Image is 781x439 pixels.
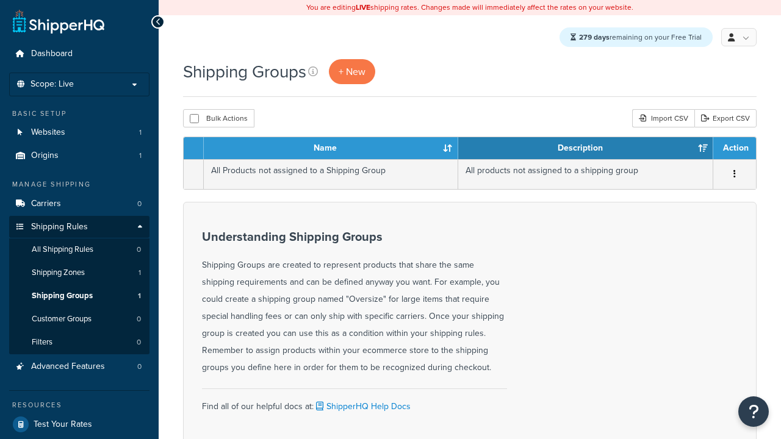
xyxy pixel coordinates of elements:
[137,314,141,324] span: 0
[137,199,142,209] span: 0
[579,32,610,43] strong: 279 days
[9,179,149,190] div: Manage Shipping
[9,193,149,215] a: Carriers 0
[9,238,149,261] a: All Shipping Rules 0
[560,27,713,47] div: remaining on your Free Trial
[632,109,694,127] div: Import CSV
[31,79,74,90] span: Scope: Live
[139,127,142,138] span: 1
[137,337,141,348] span: 0
[339,65,365,79] span: + New
[32,244,93,255] span: All Shipping Rules
[31,199,61,209] span: Carriers
[31,127,65,138] span: Websites
[9,121,149,144] a: Websites 1
[139,268,141,278] span: 1
[9,262,149,284] a: Shipping Zones 1
[9,145,149,167] a: Origins 1
[9,308,149,330] li: Customer Groups
[9,285,149,307] li: Shipping Groups
[137,244,141,255] span: 0
[458,137,713,159] th: Description: activate to sort column ascending
[9,308,149,330] a: Customer Groups 0
[34,419,92,430] span: Test Your Rates
[202,230,507,376] div: Shipping Groups are created to represent products that share the same shipping requirements and c...
[694,109,757,127] a: Export CSV
[139,151,142,161] span: 1
[31,362,105,372] span: Advanced Features
[183,109,254,127] button: Bulk Actions
[9,400,149,410] div: Resources
[9,216,149,238] a: Shipping Rules
[458,159,713,189] td: All products not assigned to a shipping group
[9,331,149,354] li: Filters
[9,413,149,435] a: Test Your Rates
[32,268,85,278] span: Shipping Zones
[204,159,458,189] td: All Products not assigned to a Shipping Group
[9,145,149,167] li: Origins
[9,355,149,378] a: Advanced Features 0
[32,291,93,301] span: Shipping Groups
[9,262,149,284] li: Shipping Zones
[202,388,507,415] div: Find all of our helpful docs at:
[9,216,149,355] li: Shipping Rules
[9,285,149,307] a: Shipping Groups 1
[137,362,142,372] span: 0
[183,60,306,84] h1: Shipping Groups
[31,49,73,59] span: Dashboard
[9,121,149,144] li: Websites
[13,9,104,34] a: ShipperHQ Home
[314,400,411,413] a: ShipperHQ Help Docs
[356,2,370,13] b: LIVE
[138,291,141,301] span: 1
[9,331,149,354] a: Filters 0
[31,222,88,232] span: Shipping Rules
[31,151,59,161] span: Origins
[202,230,507,243] h3: Understanding Shipping Groups
[32,337,52,348] span: Filters
[9,109,149,119] div: Basic Setup
[738,396,769,427] button: Open Resource Center
[9,355,149,378] li: Advanced Features
[32,314,92,324] span: Customer Groups
[204,137,458,159] th: Name: activate to sort column ascending
[329,59,375,84] a: + New
[9,238,149,261] li: All Shipping Rules
[9,43,149,65] a: Dashboard
[9,193,149,215] li: Carriers
[713,137,756,159] th: Action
